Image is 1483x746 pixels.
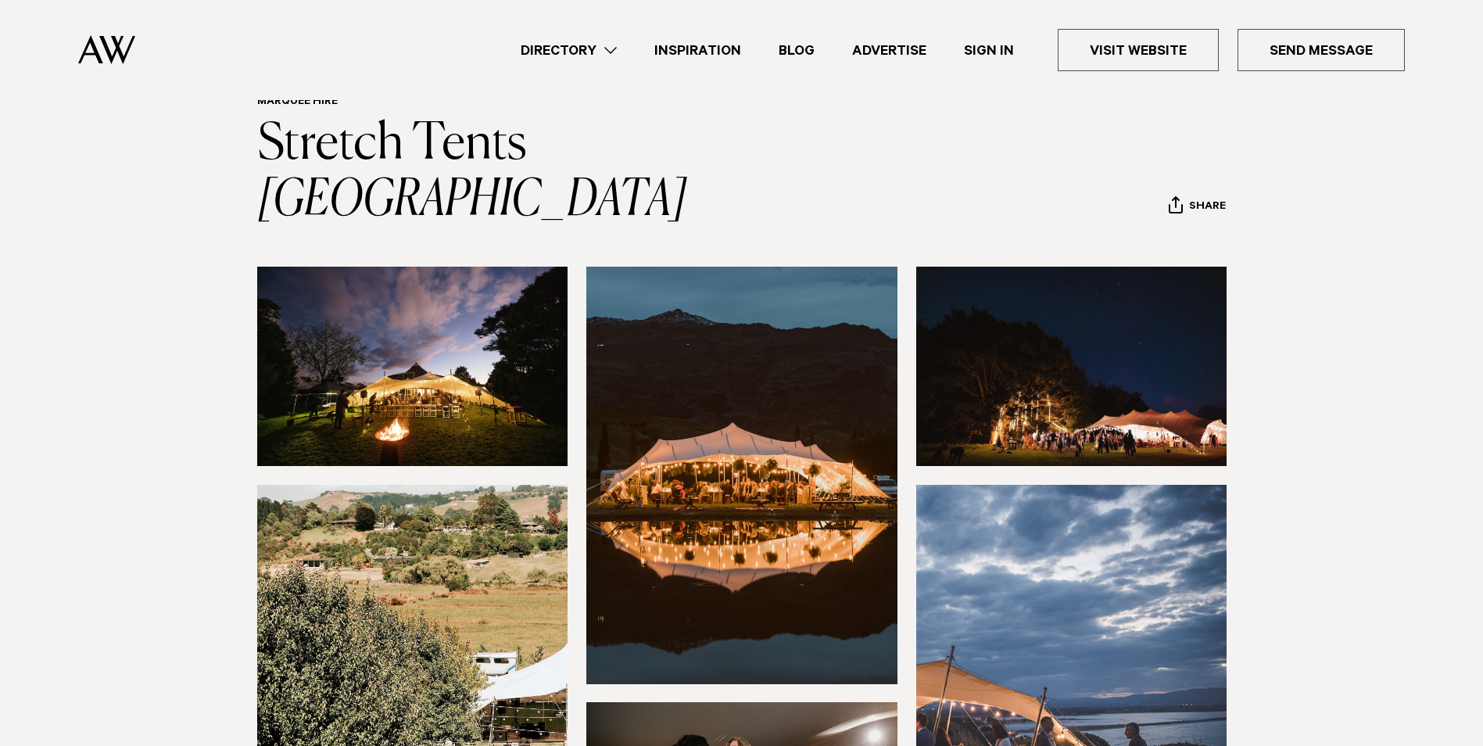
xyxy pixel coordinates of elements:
[502,40,636,61] a: Directory
[257,96,338,109] a: Marquee Hire
[1189,200,1226,215] span: Share
[945,40,1033,61] a: Sign In
[760,40,833,61] a: Blog
[1168,195,1227,219] button: Share
[78,35,135,64] img: Auckland Weddings Logo
[1058,29,1219,71] a: Visit Website
[1238,29,1405,71] a: Send Message
[833,40,945,61] a: Advertise
[257,120,687,226] a: Stretch Tents [GEOGRAPHIC_DATA]
[636,40,760,61] a: Inspiration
